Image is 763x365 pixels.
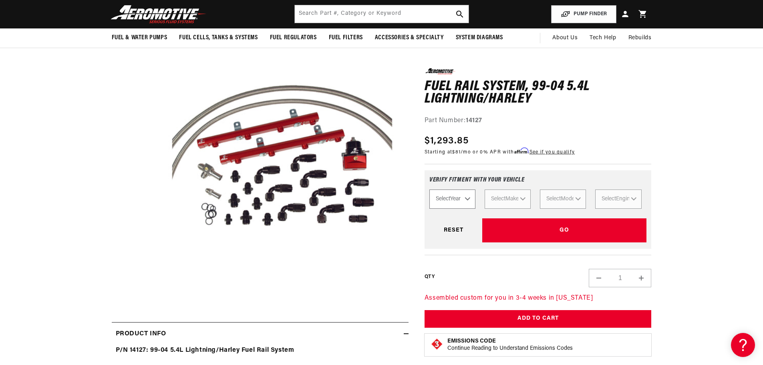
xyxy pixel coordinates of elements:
span: Affirm [514,148,528,154]
span: About Us [552,35,578,41]
img: Aeromotive [109,5,209,24]
a: About Us [546,28,584,48]
summary: Fuel Regulators [264,28,323,47]
summary: System Diagrams [450,28,509,47]
media-gallery: Gallery Viewer [112,31,409,306]
button: search button [451,5,469,23]
p: Assembled custom for you in 3-4 weeks in [US_STATE] [425,293,652,304]
select: Model [540,190,586,209]
button: Emissions CodeContinue Reading to Understand Emissions Codes [447,338,573,352]
summary: Accessories & Specialty [369,28,450,47]
strong: Emissions Code [447,338,496,344]
summary: Fuel Cells, Tanks & Systems [173,28,264,47]
p: Continue Reading to Understand Emissions Codes [447,345,573,352]
span: Tech Help [590,34,616,42]
span: Fuel Regulators [270,34,317,42]
span: Fuel Cells, Tanks & Systems [179,34,258,42]
summary: Product Info [112,323,409,346]
span: Rebuilds [628,34,652,42]
summary: Rebuilds [622,28,658,48]
h1: Fuel Rail System, 99-04 5.4L Lightning/Harley [425,80,652,105]
span: Accessories & Specialty [375,34,444,42]
strong: P/N 14127: 99-04 5.4L Lightning/Harley Fuel Rail System [116,347,294,353]
summary: Tech Help [584,28,622,48]
select: Engine [595,190,641,209]
div: Part Number: [425,115,652,126]
summary: Fuel Filters [323,28,369,47]
select: Make [485,190,531,209]
span: System Diagrams [456,34,503,42]
h2: Product Info [116,329,166,339]
span: Fuel & Water Pumps [112,34,167,42]
p: Starting at /mo or 0% APR with . [425,148,575,156]
button: Add to Cart [425,310,652,328]
span: $81 [452,150,461,155]
span: $1,293.85 [425,134,469,148]
button: PUMP FINDER [551,5,616,23]
img: Emissions code [431,338,443,351]
summary: Fuel & Water Pumps [106,28,173,47]
input: Search by Part Number, Category or Keyword [295,5,469,23]
span: Fuel Filters [329,34,363,42]
div: Verify fitment with your vehicle [429,177,647,190]
select: Year [429,190,475,209]
a: See if you qualify - Learn more about Affirm Financing (opens in modal) [529,150,575,155]
strong: 14127 [466,117,482,123]
label: QTY [425,273,435,280]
